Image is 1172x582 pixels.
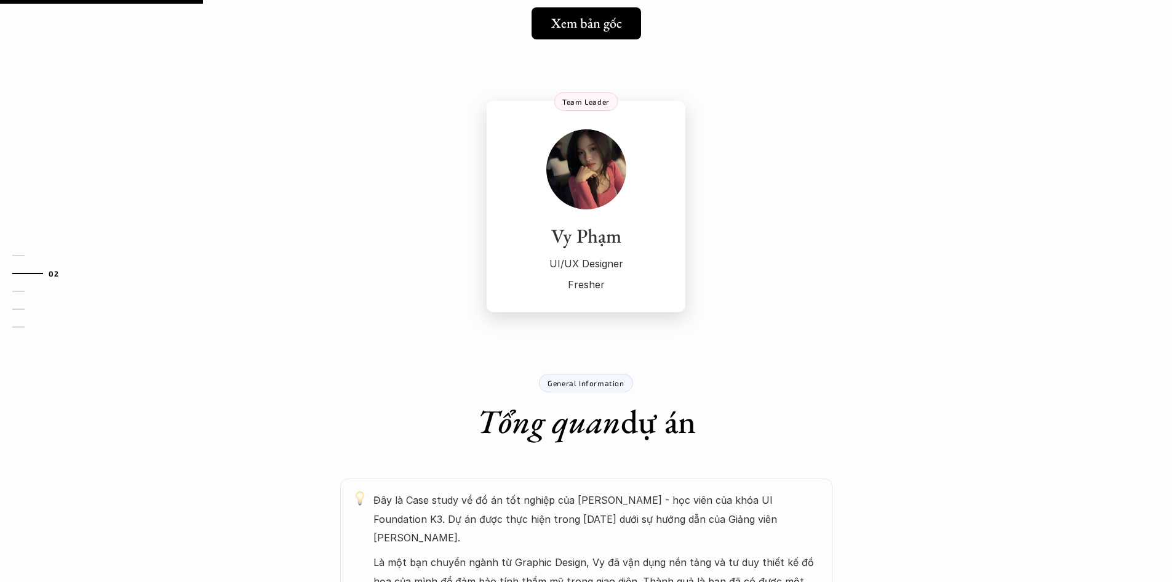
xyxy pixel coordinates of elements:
[499,224,673,248] h3: Vy Phạm
[499,254,673,273] p: UI/UX Designer
[12,266,71,281] a: 02
[532,7,641,39] a: Xem bản gốc
[562,97,610,106] p: Team Leader
[487,101,685,312] a: Vy PhạmUI/UX DesignerFresherTeam Leader
[548,379,624,387] p: General Information
[477,402,696,442] h1: dự án
[49,269,58,277] strong: 02
[477,400,621,443] em: Tổng quan
[499,275,673,294] p: Fresher
[373,491,820,547] p: Đây là Case study về đồ án tốt nghiệp của [PERSON_NAME] - học viên của khóa UI Foundation K3. Dự ...
[551,15,622,31] h5: Xem bản gốc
